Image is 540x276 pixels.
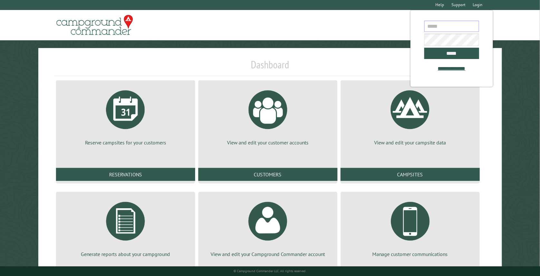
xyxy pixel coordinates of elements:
a: Manage customer communications [348,197,472,258]
h1: Dashboard [54,58,486,76]
a: Generate reports about your campground [64,197,187,258]
p: Manage customer communications [348,251,472,258]
a: View and edit your campsite data [348,85,472,146]
a: Customers [198,168,337,181]
small: © Campground Commander LLC. All rights reserved. [234,269,307,273]
a: View and edit your customer accounts [206,85,330,146]
p: Reserve campsites for your customers [64,139,187,146]
a: Reservations [56,168,195,181]
p: View and edit your customer accounts [206,139,330,146]
a: View and edit your Campground Commander account [206,197,330,258]
p: View and edit your campsite data [348,139,472,146]
a: Campsites [341,168,480,181]
a: Reserve campsites for your customers [64,85,187,146]
img: Campground Commander [54,13,135,38]
p: Generate reports about your campground [64,251,187,258]
p: View and edit your Campground Commander account [206,251,330,258]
